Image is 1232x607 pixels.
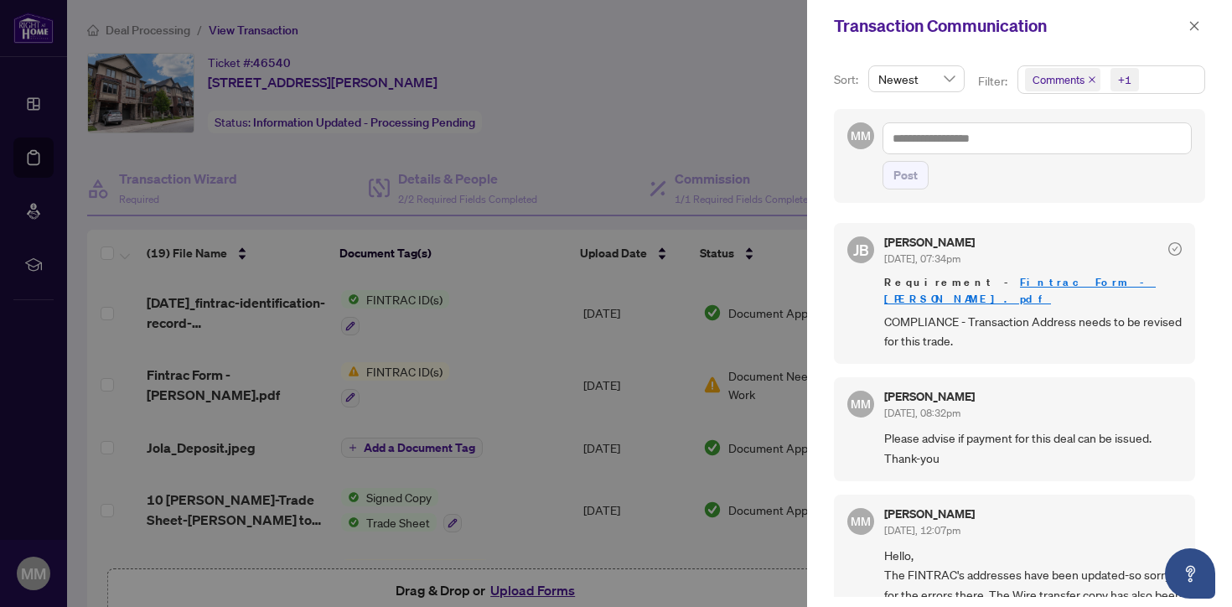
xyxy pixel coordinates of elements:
[853,238,869,262] span: JB
[851,127,870,145] span: MM
[1188,20,1200,32] span: close
[1033,71,1084,88] span: Comments
[884,274,1182,308] span: Requirement -
[851,395,870,413] span: MM
[884,275,1156,306] a: Fintrac Form - [PERSON_NAME].pdf
[878,66,955,91] span: Newest
[851,512,870,531] span: MM
[884,252,960,265] span: [DATE], 07:34pm
[884,428,1182,468] span: Please advise if payment for this deal can be issued. Thank-you
[884,524,960,537] span: [DATE], 12:07pm
[1118,71,1131,88] div: +1
[1168,242,1182,256] span: check-circle
[834,70,862,89] p: Sort:
[884,508,975,520] h5: [PERSON_NAME]
[1088,75,1096,84] span: close
[883,161,929,189] button: Post
[834,13,1183,39] div: Transaction Communication
[1165,548,1215,599] button: Open asap
[884,391,975,402] h5: [PERSON_NAME]
[1025,68,1100,91] span: Comments
[884,407,960,419] span: [DATE], 08:32pm
[884,236,975,248] h5: [PERSON_NAME]
[884,312,1182,351] span: COMPLIANCE - Transaction Address needs to be revised for this trade.
[978,72,1010,91] p: Filter:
